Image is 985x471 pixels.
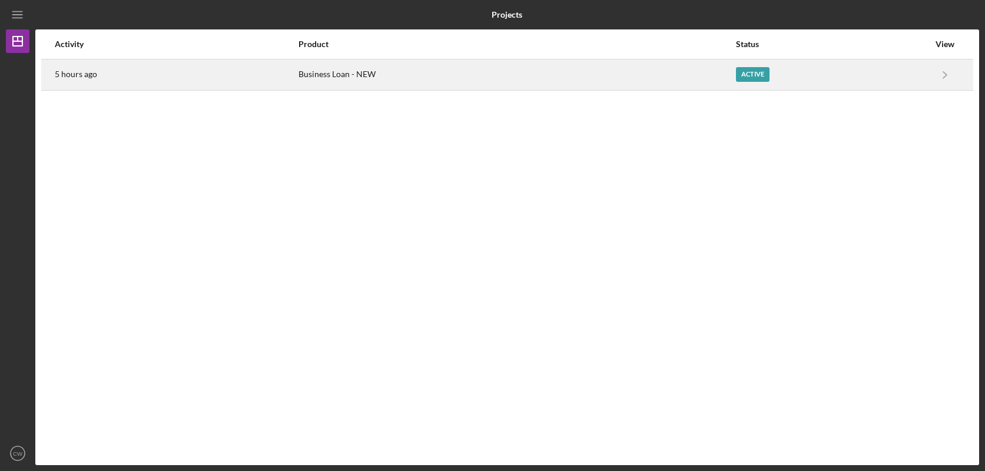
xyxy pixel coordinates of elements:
[736,39,929,49] div: Status
[13,450,23,457] text: CW
[55,39,297,49] div: Activity
[299,39,735,49] div: Product
[930,39,960,49] div: View
[55,69,97,79] time: 2025-09-03 14:49
[736,67,770,82] div: Active
[299,60,735,89] div: Business Loan - NEW
[492,10,522,19] b: Projects
[6,442,29,465] button: CW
